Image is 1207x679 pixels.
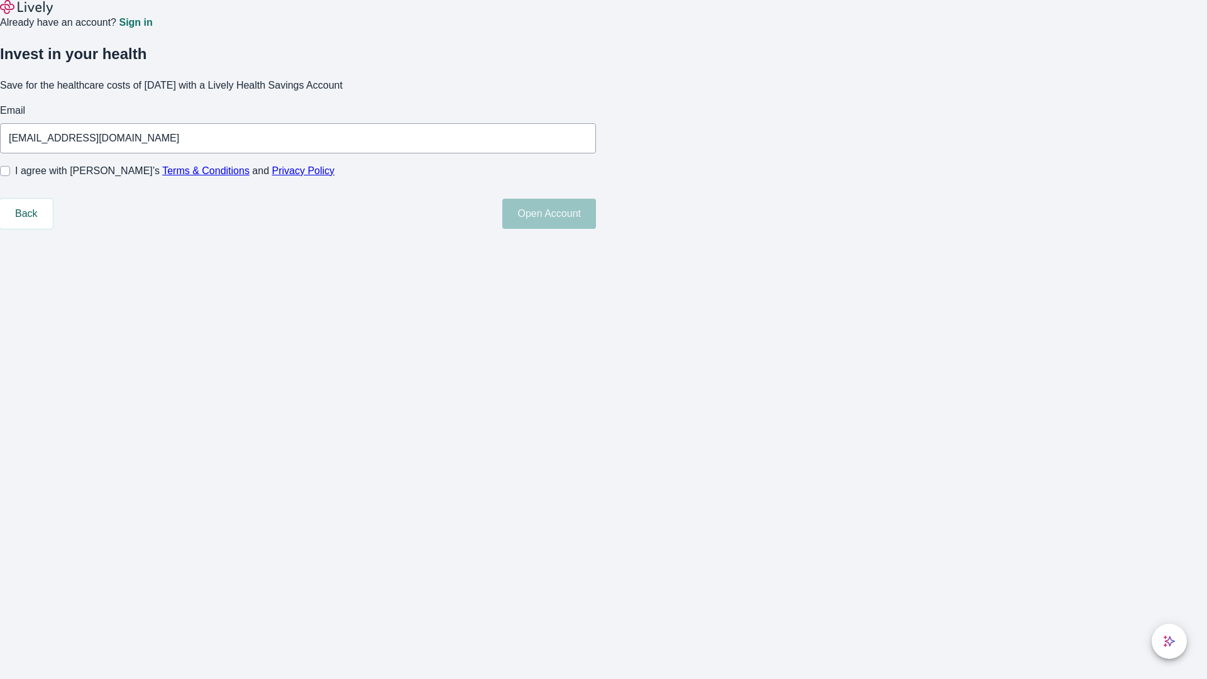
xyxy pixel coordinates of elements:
a: Privacy Policy [272,165,335,176]
svg: Lively AI Assistant [1163,635,1176,648]
a: Sign in [119,18,152,28]
button: chat [1152,624,1187,659]
a: Terms & Conditions [162,165,250,176]
span: I agree with [PERSON_NAME]’s and [15,163,334,179]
